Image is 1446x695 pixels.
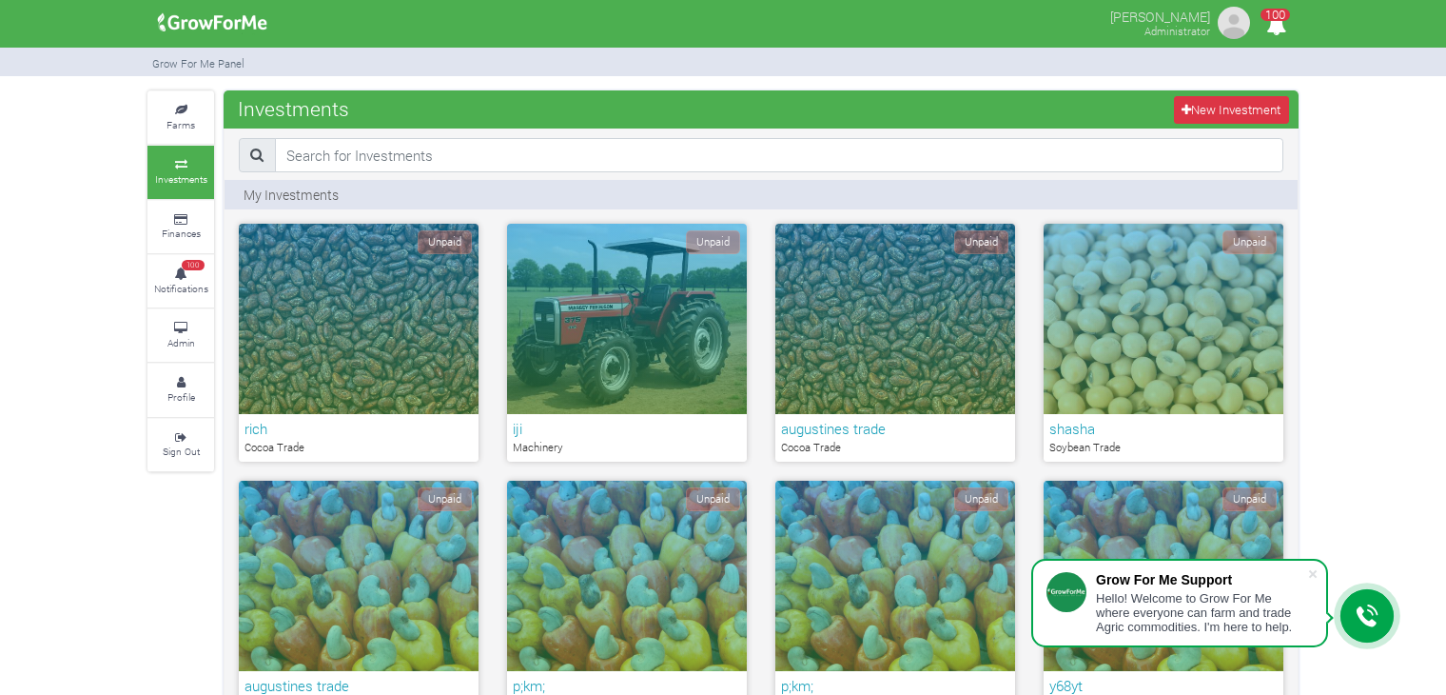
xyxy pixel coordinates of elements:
[1049,677,1278,694] h6: y68yt
[147,146,214,198] a: Investments
[954,487,1008,511] span: Unpaid
[1049,420,1278,437] h6: shasha
[166,118,195,131] small: Farms
[775,224,1015,462] a: Unpaid augustines trade Cocoa Trade
[513,440,741,456] p: Machinery
[954,230,1008,254] span: Unpaid
[163,445,200,458] small: Sign Out
[1258,18,1295,36] a: 100
[244,185,339,205] p: My Investments
[244,677,473,694] h6: augustines trade
[1044,224,1283,462] a: Unpaid shasha Soybean Trade
[167,336,195,349] small: Admin
[1049,440,1278,456] p: Soybean Trade
[686,230,740,254] span: Unpaid
[147,309,214,362] a: Admin
[781,420,1009,437] h6: augustines trade
[147,91,214,144] a: Farms
[155,172,207,186] small: Investments
[162,227,201,240] small: Finances
[244,420,473,437] h6: rich
[182,260,205,271] span: 100
[154,282,208,295] small: Notifications
[513,420,741,437] h6: iji
[1260,9,1290,21] span: 100
[507,224,747,462] a: Unpaid iji Machinery
[1258,4,1295,47] i: Notifications
[152,56,244,70] small: Grow For Me Panel
[233,89,354,128] span: Investments
[1096,591,1307,634] div: Hello! Welcome to Grow For Me where everyone can farm and trade Agric commodities. I'm here to help.
[1096,572,1307,587] div: Grow For Me Support
[147,255,214,308] a: 100 Notifications
[151,4,274,42] img: growforme image
[686,487,740,511] span: Unpaid
[418,230,472,254] span: Unpaid
[147,201,214,253] a: Finances
[1110,4,1210,27] p: [PERSON_NAME]
[418,487,472,511] span: Unpaid
[167,390,195,404] small: Profile
[1144,24,1210,38] small: Administrator
[1215,4,1253,42] img: growforme image
[147,419,214,471] a: Sign Out
[781,440,1009,456] p: Cocoa Trade
[513,677,741,694] h6: p;km;
[275,138,1283,172] input: Search for Investments
[1174,96,1289,124] a: New Investment
[1222,487,1277,511] span: Unpaid
[244,440,473,456] p: Cocoa Trade
[147,364,214,416] a: Profile
[239,224,479,462] a: Unpaid rich Cocoa Trade
[1222,230,1277,254] span: Unpaid
[781,677,1009,694] h6: p;km;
